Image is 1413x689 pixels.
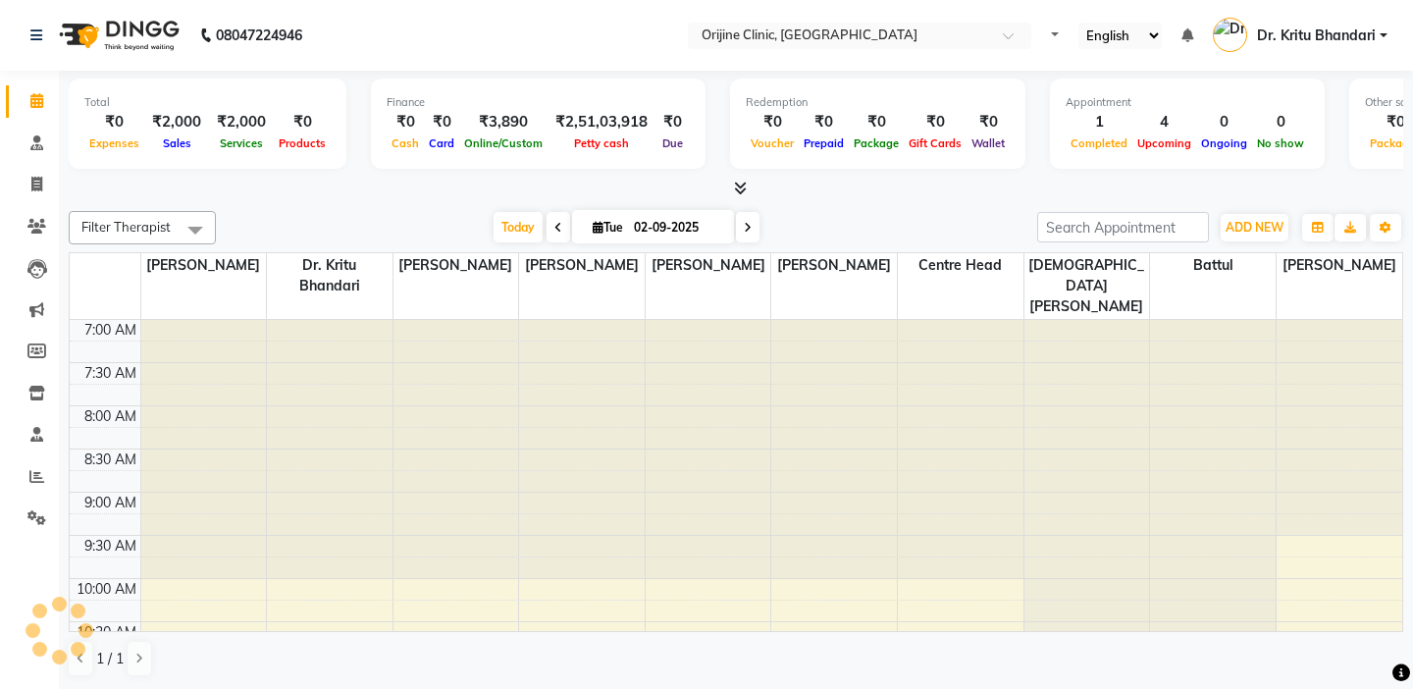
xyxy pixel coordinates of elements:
[50,8,184,63] img: logo
[158,136,196,150] span: Sales
[1132,111,1196,133] div: 4
[898,253,1023,278] span: Centre Head
[1066,136,1132,150] span: Completed
[967,111,1010,133] div: ₹0
[904,111,967,133] div: ₹0
[519,253,645,278] span: [PERSON_NAME]
[80,493,140,513] div: 9:00 AM
[1226,220,1283,235] span: ADD NEW
[80,363,140,384] div: 7:30 AM
[81,219,171,235] span: Filter Therapist
[393,253,519,278] span: [PERSON_NAME]
[1024,253,1150,319] span: [DEMOGRAPHIC_DATA][PERSON_NAME]
[1150,253,1276,278] span: Battul
[746,94,1010,111] div: Redemption
[799,111,849,133] div: ₹0
[548,111,655,133] div: ₹2,51,03,918
[904,136,967,150] span: Gift Cards
[387,94,690,111] div: Finance
[274,111,331,133] div: ₹0
[569,136,634,150] span: Petty cash
[141,253,267,278] span: [PERSON_NAME]
[144,111,209,133] div: ₹2,000
[424,136,459,150] span: Card
[267,253,392,298] span: Dr. Kritu Bhandari
[655,111,690,133] div: ₹0
[1196,111,1252,133] div: 0
[215,136,268,150] span: Services
[746,111,799,133] div: ₹0
[494,212,543,242] span: Today
[967,136,1010,150] span: Wallet
[1257,26,1376,46] span: Dr. Kritu Bhandari
[849,136,904,150] span: Package
[424,111,459,133] div: ₹0
[588,220,628,235] span: Tue
[1252,111,1309,133] div: 0
[799,136,849,150] span: Prepaid
[96,649,124,669] span: 1 / 1
[84,136,144,150] span: Expenses
[1066,111,1132,133] div: 1
[1252,136,1309,150] span: No show
[209,111,274,133] div: ₹2,000
[1196,136,1252,150] span: Ongoing
[1221,214,1288,241] button: ADD NEW
[84,111,144,133] div: ₹0
[387,136,424,150] span: Cash
[387,111,424,133] div: ₹0
[459,136,548,150] span: Online/Custom
[84,94,331,111] div: Total
[274,136,331,150] span: Products
[628,213,726,242] input: 2025-09-02
[849,111,904,133] div: ₹0
[1213,18,1247,52] img: Dr. Kritu Bhandari
[216,8,302,63] b: 08047224946
[80,536,140,556] div: 9:30 AM
[646,253,771,278] span: [PERSON_NAME]
[459,111,548,133] div: ₹3,890
[1277,253,1402,278] span: [PERSON_NAME]
[80,406,140,427] div: 8:00 AM
[1037,212,1209,242] input: Search Appointment
[73,579,140,600] div: 10:00 AM
[657,136,688,150] span: Due
[1132,136,1196,150] span: Upcoming
[80,450,140,470] div: 8:30 AM
[73,622,140,643] div: 10:30 AM
[1066,94,1309,111] div: Appointment
[771,253,897,278] span: [PERSON_NAME]
[80,320,140,341] div: 7:00 AM
[746,136,799,150] span: Voucher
